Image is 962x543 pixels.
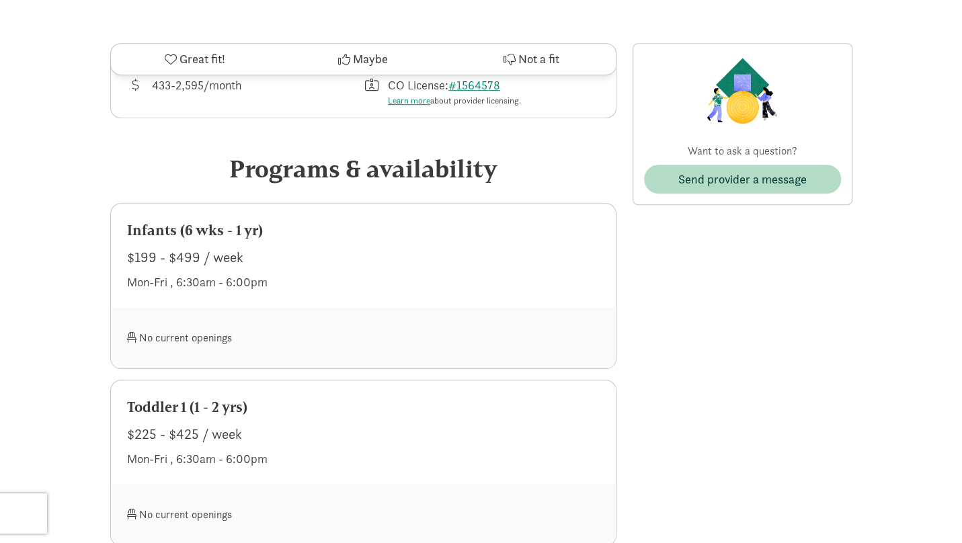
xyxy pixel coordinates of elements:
[127,220,600,241] div: Infants (6 wks - 1 yr)
[388,95,430,106] a: Learn more
[152,76,241,108] div: 433-2,595/month
[127,396,600,418] div: Toddler 1 (1 - 2 yrs)
[518,50,559,69] span: Not a fit
[279,44,447,75] button: Maybe
[678,170,807,188] span: Send provider a message
[127,323,364,352] div: No current openings
[447,44,615,75] button: Not a fit
[110,151,616,187] div: Programs & availability
[127,273,600,291] div: Mon-Fri , 6:30am - 6:00pm
[127,423,600,445] div: $225 - $425 / week
[179,50,225,69] span: Great fit!
[111,44,279,75] button: Great fit!
[703,54,781,127] img: Provider logo
[363,76,600,108] div: License number
[388,76,521,108] div: CO License:
[388,94,521,108] div: about provider licensing.
[127,247,600,268] div: $199 - $499 / week
[448,77,500,93] a: #1564578
[127,76,364,108] div: Average tuition for this program
[127,500,364,529] div: No current openings
[644,143,841,159] p: Want to ask a question?
[644,165,841,194] button: Send provider a message
[127,450,600,468] div: Mon-Fri , 6:30am - 6:00pm
[353,50,388,69] span: Maybe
